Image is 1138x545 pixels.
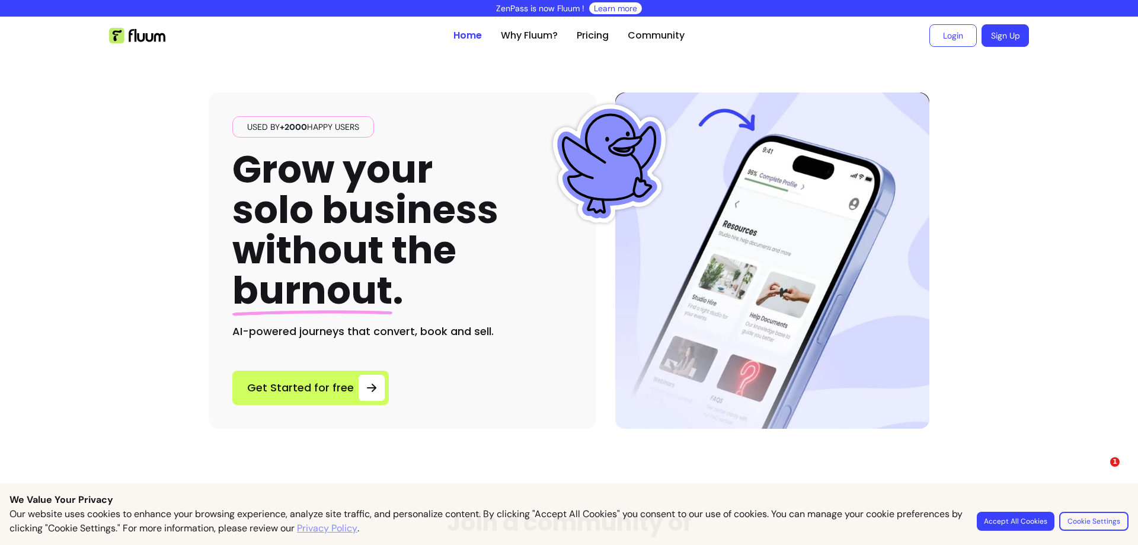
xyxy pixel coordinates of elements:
[232,323,573,340] h2: AI-powered journeys that convert, book and sell.
[550,104,669,223] img: Fluum Duck sticker
[247,380,354,396] span: Get Started for free
[615,93,929,429] img: Hero
[109,28,165,43] img: Fluum Logo
[496,2,584,14] p: ZenPass is now Fluum !
[9,493,1129,507] p: We Value Your Privacy
[901,383,1138,513] iframe: Intercom notifications message
[232,264,392,317] span: burnout
[9,507,963,536] p: Our website uses cookies to enhance your browsing experience, analyze site traffic, and personali...
[929,24,977,47] a: Login
[594,2,637,14] a: Learn more
[977,512,1054,531] button: Accept All Cookies
[982,24,1029,47] a: Sign Up
[1059,512,1129,531] button: Cookie Settings
[232,371,389,405] a: Get Started for free
[628,28,685,43] a: Community
[453,28,482,43] a: Home
[577,28,609,43] a: Pricing
[1110,457,1120,467] span: 1
[1086,457,1114,486] iframe: Intercom live chat
[297,521,357,536] a: Privacy Policy
[242,121,364,133] span: Used by happy users
[501,28,558,43] a: Why Fluum?
[280,122,307,132] span: +2000
[232,149,498,311] h1: Grow your solo business without the .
